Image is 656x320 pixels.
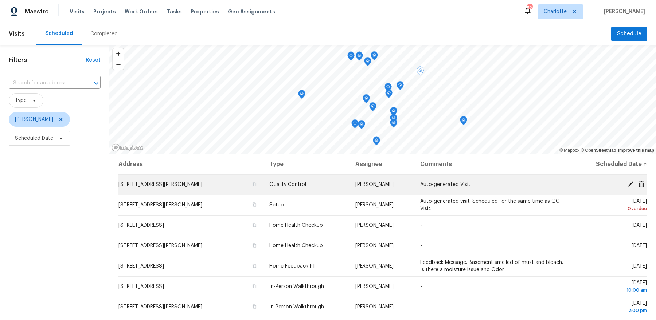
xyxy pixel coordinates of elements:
[397,81,404,92] div: Map marker
[125,8,158,15] span: Work Orders
[420,223,422,228] span: -
[358,120,365,131] div: Map marker
[355,284,394,289] span: [PERSON_NAME]
[70,8,85,15] span: Visits
[90,30,118,37] div: Completed
[269,223,323,228] span: Home Health Checkup
[15,135,53,142] span: Scheduled Date
[118,264,164,269] span: [STREET_ADDRESS]
[251,181,258,187] button: Copy Address
[118,223,164,228] span: [STREET_ADDRESS]
[228,8,275,15] span: Geo Assignments
[9,26,25,42] span: Visits
[251,201,258,208] button: Copy Address
[355,243,394,248] span: [PERSON_NAME]
[417,67,424,78] div: Map marker
[15,97,27,104] span: Type
[269,202,284,208] span: Setup
[251,303,258,310] button: Copy Address
[544,8,567,15] span: Charlotte
[269,284,324,289] span: In-Person Walkthrough
[112,143,144,152] a: Mapbox homepage
[618,148,654,153] a: Improve this map
[632,264,647,269] span: [DATE]
[625,181,636,187] span: Edit
[632,223,647,228] span: [DATE]
[355,304,394,309] span: [PERSON_NAME]
[45,30,73,37] div: Scheduled
[118,182,202,187] span: [STREET_ADDRESS][PERSON_NAME]
[355,223,394,228] span: [PERSON_NAME]
[579,280,647,294] span: [DATE]
[93,8,116,15] span: Projects
[9,56,86,64] h1: Filters
[269,304,324,309] span: In-Person Walkthrough
[356,52,363,63] div: Map marker
[91,78,101,88] button: Open
[167,9,182,14] span: Tasks
[191,8,219,15] span: Properties
[420,304,422,309] span: -
[15,116,53,123] span: [PERSON_NAME]
[364,57,371,68] div: Map marker
[251,283,258,289] button: Copy Address
[573,154,647,174] th: Scheduled Date ↑
[636,181,647,187] span: Cancel
[369,102,376,114] div: Map marker
[25,8,49,15] span: Maestro
[251,242,258,249] button: Copy Address
[355,182,394,187] span: [PERSON_NAME]
[420,243,422,248] span: -
[460,116,467,127] div: Map marker
[269,264,315,269] span: Home Feedback P1
[390,107,397,118] div: Map marker
[632,243,647,248] span: [DATE]
[420,284,422,289] span: -
[420,260,563,272] span: Feedback Message: Basement smelled of must and bleach. Is there a moisture issue and Odor
[420,182,470,187] span: Auto-generated Visit
[350,154,414,174] th: Assignee
[118,202,202,208] span: [STREET_ADDRESS][PERSON_NAME]
[384,83,392,94] div: Map marker
[118,243,202,248] span: [STREET_ADDRESS][PERSON_NAME]
[579,199,647,212] span: [DATE]
[355,202,394,208] span: [PERSON_NAME]
[363,94,370,106] div: Map marker
[109,45,656,154] canvas: Map
[298,90,305,101] div: Map marker
[347,52,355,63] div: Map marker
[373,137,380,148] div: Map marker
[263,154,350,174] th: Type
[86,56,101,64] div: Reset
[414,154,573,174] th: Comments
[113,59,124,70] button: Zoom out
[251,222,258,228] button: Copy Address
[527,4,532,12] div: 52
[9,78,80,89] input: Search for an address...
[420,199,559,211] span: Auto-generated visit. Scheduled for the same time as QC Visit.
[269,182,306,187] span: Quality Control
[113,48,124,59] button: Zoom in
[269,243,323,248] span: Home Health Checkup
[579,205,647,212] div: Overdue
[581,148,616,153] a: OpenStreetMap
[351,119,359,131] div: Map marker
[559,148,579,153] a: Mapbox
[118,284,164,289] span: [STREET_ADDRESS]
[118,154,263,174] th: Address
[251,262,258,269] button: Copy Address
[579,307,647,314] div: 2:00 pm
[617,29,641,39] span: Schedule
[390,119,397,130] div: Map marker
[579,287,647,294] div: 10:00 am
[611,27,647,42] button: Schedule
[355,264,394,269] span: [PERSON_NAME]
[118,304,202,309] span: [STREET_ADDRESS][PERSON_NAME]
[371,51,378,63] div: Map marker
[385,89,393,100] div: Map marker
[579,301,647,314] span: [DATE]
[601,8,645,15] span: [PERSON_NAME]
